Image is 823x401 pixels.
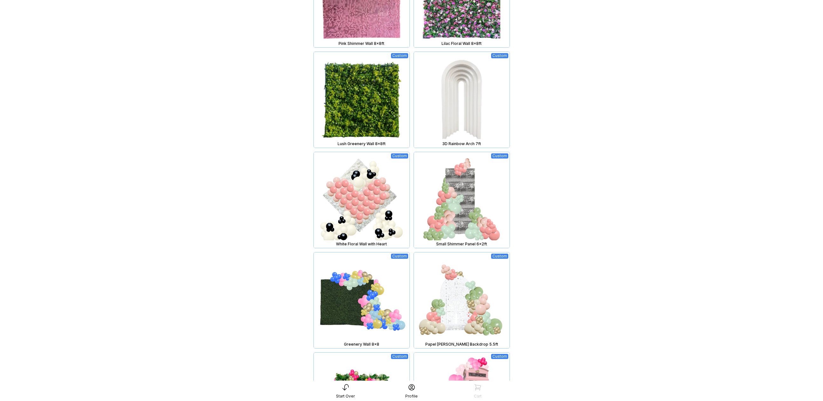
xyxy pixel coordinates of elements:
img: Greenery Wall 8x8 [314,252,409,348]
div: Cart [474,394,482,399]
div: White Floral Wall with Heart [315,242,408,247]
div: Custom [391,354,408,359]
div: Start Over [336,394,355,399]
div: Small Shimmer Panel 6x2ft [415,242,508,247]
img: Papel Picado Backdrop 5.5ft [414,252,510,348]
div: Lilac Floral Wall 8x8ft [415,41,508,46]
div: Custom [491,153,508,158]
img: White Floral Wall with Heart [314,152,409,248]
img: Small Shimmer Panel 6x2ft [414,152,510,248]
div: Custom [391,53,408,58]
div: Papel [PERSON_NAME] Backdrop 5.5ft [415,342,508,347]
div: Custom [491,254,508,259]
img: 3D Rainbow Arch 7ft [414,52,510,148]
div: Greenery Wall 8x8 [315,342,408,347]
div: Custom [491,53,508,58]
img: Lush Greenery Wall 8x8ft [314,52,409,148]
div: 3D Rainbow Arch 7ft [415,141,508,146]
div: Custom [391,254,408,259]
div: Profile [405,394,418,399]
div: Pink Shimmer Wall 8x8ft [315,41,408,46]
div: Custom [391,153,408,158]
div: Lush Greenery Wall 8x8ft [315,141,408,146]
div: Custom [491,354,508,359]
